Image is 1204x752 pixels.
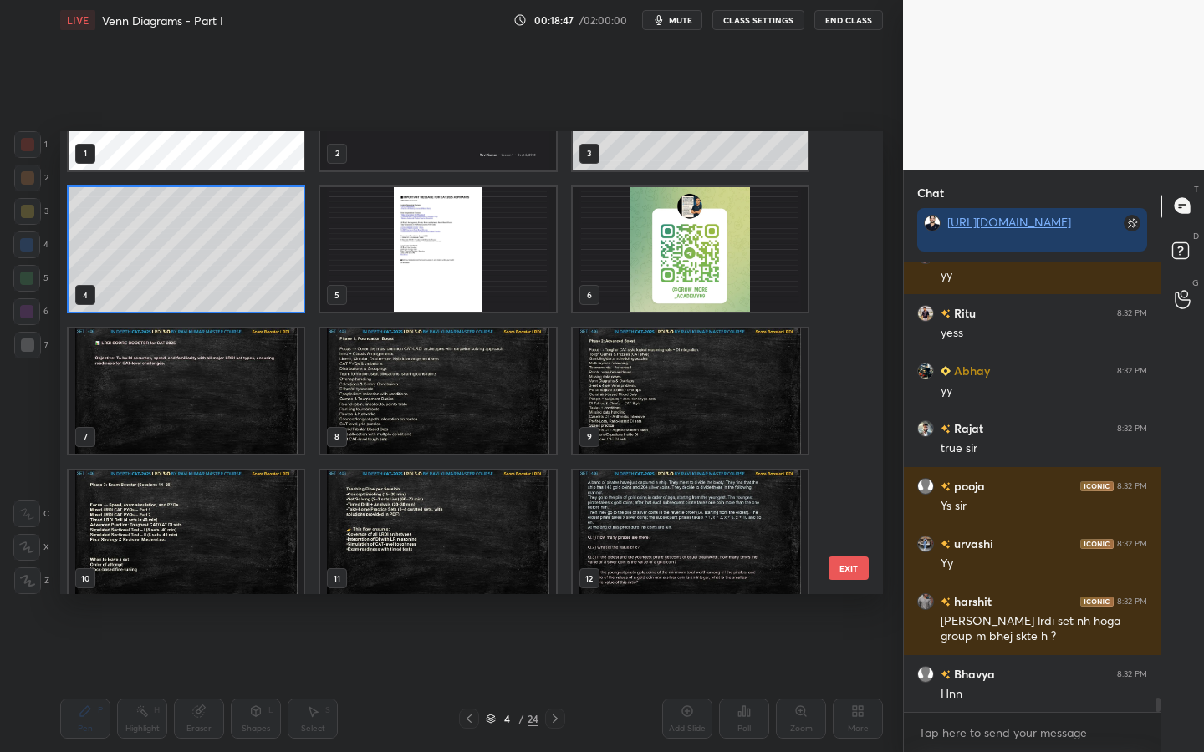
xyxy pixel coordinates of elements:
[941,440,1147,457] div: true sir
[941,597,951,607] img: no-rating-badge.077c3623.svg
[924,215,941,231] img: 1c09848962704c2c93b45c2bf87dea3f.jpg
[528,711,538,726] div: 24
[941,366,951,376] img: Learner_Badge_beginner_1_8b307cf2a0.svg
[1117,596,1147,606] div: 8:32 PM
[1080,538,1114,548] img: iconic-dark.1390631f.png
[320,328,555,454] img: 1756824633FA78ND.pdf
[1117,307,1147,318] div: 8:32 PM
[917,362,934,379] img: 778dfae1175f485282f2ffdb5ba61efd.jpg
[1192,277,1199,289] p: G
[941,670,951,679] img: no-rating-badge.077c3623.svg
[941,383,1147,399] div: yy
[102,13,223,28] h4: Venn Diagrams - Part I
[829,556,869,580] button: EXIT
[60,10,95,30] div: LIVE
[951,362,990,379] h6: Abhay
[814,10,883,30] button: End Class
[519,714,524,724] div: /
[1117,668,1147,678] div: 8:32 PM
[60,131,854,594] div: grid
[1080,596,1114,606] img: iconic-dark.1390631f.png
[642,10,702,30] button: mute
[917,535,934,551] img: 3
[14,567,49,594] div: Z
[1194,183,1199,196] p: T
[941,686,1147,703] div: Hnn
[13,534,49,561] div: X
[14,332,48,358] div: 7
[941,482,951,491] img: no-rating-badge.077c3623.svg
[13,298,48,325] div: 6
[941,540,951,549] img: no-rating-badge.077c3623.svg
[951,665,995,683] h6: Bhavya
[1117,538,1147,548] div: 8:32 PM
[13,500,49,527] div: C
[941,309,951,318] img: no-rating-badge.077c3623.svg
[573,470,808,596] img: 1756824633FA78ND.pdf
[14,198,48,225] div: 3
[951,535,993,552] h6: urvashi
[499,714,516,724] div: 4
[917,665,934,682] img: default.png
[1117,423,1147,433] div: 8:32 PM
[904,170,957,215] p: Chat
[917,304,934,321] img: 92c36f80e65e4eefb02d6a071b012a51.jpg
[941,498,1147,515] div: Ys sir
[69,470,304,596] img: 1756824633FA78ND.pdf
[13,231,48,258] div: 4
[917,419,934,436] img: d9d7d95a91b94c6db32cbbf7986087f2.jpg
[320,187,555,312] img: 17568247204SPTVQ.pdf
[320,470,555,596] img: 1756824633FA78ND.pdf
[69,328,304,454] img: 1756824633FA78ND.pdf
[951,419,983,437] h6: Rajat
[13,265,48,292] div: 5
[947,214,1071,230] a: [URL][DOMAIN_NAME]
[951,477,985,495] h6: pooja
[951,592,992,610] h6: harshit
[941,325,1147,342] div: yess
[14,131,48,158] div: 1
[669,14,692,26] span: mute
[941,613,1147,645] div: [PERSON_NAME] lrdi set nh hoga group m bhej skte h ?
[904,262,1161,713] div: grid
[573,328,808,454] img: 1756824633FA78ND.pdf
[14,165,48,191] div: 2
[941,267,1147,284] div: yy
[917,592,934,609] img: 1b5f2bf2eb064e8cb2b3c3ebc66f1429.jpg
[1117,365,1147,375] div: 8:32 PM
[1080,480,1114,490] img: iconic-dark.1390631f.png
[573,187,808,312] img: 1756824617RLHW8J.jpeg
[917,477,934,494] img: default.png
[712,10,804,30] button: CLASS SETTINGS
[941,424,951,434] img: no-rating-badge.077c3623.svg
[1117,480,1147,490] div: 8:32 PM
[941,556,1147,572] div: Yy
[951,304,976,322] h6: Ritu
[1193,230,1199,242] p: D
